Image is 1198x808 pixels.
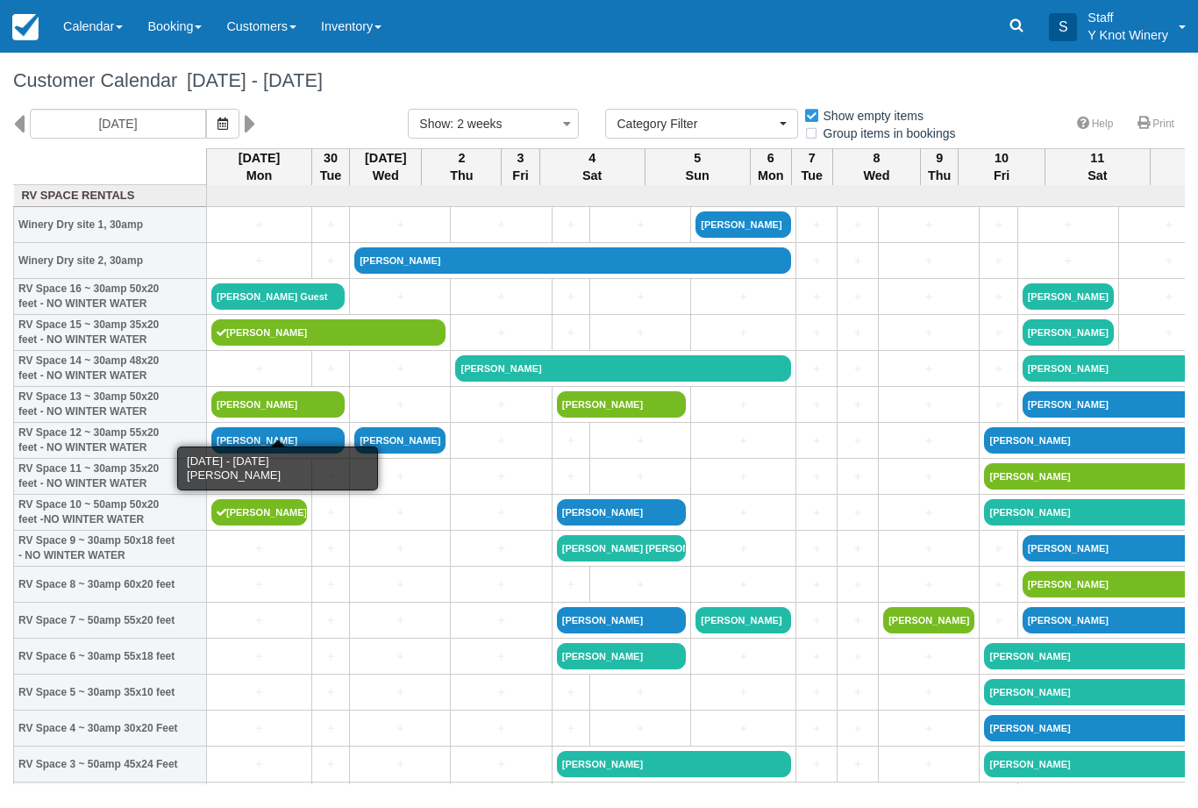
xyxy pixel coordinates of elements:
a: + [317,360,345,378]
span: : 2 weeks [450,117,502,131]
a: + [842,611,874,630]
th: 7 Tue [791,148,832,185]
a: + [595,324,686,342]
a: + [842,540,874,558]
a: [PERSON_NAME] [557,499,686,526]
a: + [883,468,974,486]
a: + [801,611,832,630]
th: 30 Tue [312,148,350,185]
p: Y Knot Winery [1087,26,1168,44]
a: RV Space Rentals [18,188,203,204]
th: 3 Fri [502,148,539,185]
a: + [557,216,585,234]
a: + [317,647,345,666]
a: [PERSON_NAME] [695,607,791,633]
a: + [801,719,832,738]
a: + [317,611,345,630]
a: + [883,360,974,378]
a: + [455,611,546,630]
a: + [595,468,686,486]
a: + [695,288,791,306]
th: Winery Dry site 2, 30amp [14,243,207,279]
a: + [883,216,974,234]
th: 11 Sat [1045,148,1150,185]
a: + [801,252,832,270]
span: Show empty items [803,109,938,121]
a: + [842,288,874,306]
a: + [695,647,791,666]
th: RV Space 8 ~ 30amp 60x20 feet [14,567,207,603]
a: + [354,360,446,378]
a: + [354,611,446,630]
th: 2 Thu [422,148,502,185]
a: [PERSON_NAME] [1023,283,1114,310]
p: Staff [1087,9,1168,26]
a: + [317,504,345,522]
a: + [801,324,832,342]
a: + [984,252,1012,270]
a: + [984,540,1012,558]
h1: Customer Calendar [13,70,1185,91]
a: + [883,288,974,306]
a: + [317,719,345,738]
th: RV Space 10 ~ 50amp 50x20 feet -NO WINTER WATER [14,495,207,531]
a: + [984,360,1012,378]
a: + [695,683,791,702]
span: Show [419,117,450,131]
a: + [695,504,791,522]
a: + [455,683,546,702]
a: + [984,576,1012,594]
a: + [842,468,874,486]
a: + [317,252,345,270]
a: + [883,647,974,666]
a: + [211,576,307,594]
a: + [842,576,874,594]
a: + [842,252,874,270]
a: [PERSON_NAME] [883,607,974,633]
a: [PERSON_NAME] [1023,319,1114,346]
a: + [801,755,832,774]
a: + [695,432,791,450]
a: + [354,719,446,738]
a: + [354,576,446,594]
a: [PERSON_NAME] [695,211,791,238]
a: + [801,576,832,594]
a: + [842,719,874,738]
a: [PERSON_NAME] Guest [211,283,345,310]
a: + [984,288,1012,306]
a: + [1023,216,1114,234]
a: [PERSON_NAME] [557,751,791,777]
a: + [317,540,345,558]
a: + [557,468,585,486]
button: Show: 2 weeks [408,109,579,139]
th: RV Space 6 ~ 30amp 55x18 feet [14,639,207,675]
a: + [595,576,686,594]
img: checkfront-main-nav-mini-logo.png [12,14,39,40]
th: RV Space 9 ~ 30amp 50x18 feet - NO WINTER WATER [14,531,207,567]
a: [PERSON_NAME] [354,427,446,454]
a: + [1023,252,1114,270]
a: + [211,683,307,702]
th: RV Space 4 ~ 30amp 30x20 Feet [14,711,207,747]
a: + [354,216,446,234]
a: + [883,324,974,342]
a: + [354,396,446,414]
th: RV Space 12 ~ 30amp 55x20 feet - NO WINTER WATER [14,423,207,459]
a: + [595,719,686,738]
a: + [883,540,974,558]
a: + [595,683,686,702]
th: RV Space 15 ~ 30amp 35x20 feet - NO WINTER WATER [14,315,207,351]
a: + [455,432,546,450]
a: + [842,647,874,666]
a: + [842,324,874,342]
a: + [354,504,446,522]
a: + [455,755,546,774]
a: + [842,396,874,414]
a: + [557,324,585,342]
a: + [695,576,791,594]
a: + [801,504,832,522]
span: [DATE] - [DATE] [177,69,323,91]
th: 4 Sat [539,148,645,185]
a: [PERSON_NAME] [211,319,446,346]
a: [PERSON_NAME] [354,247,791,274]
